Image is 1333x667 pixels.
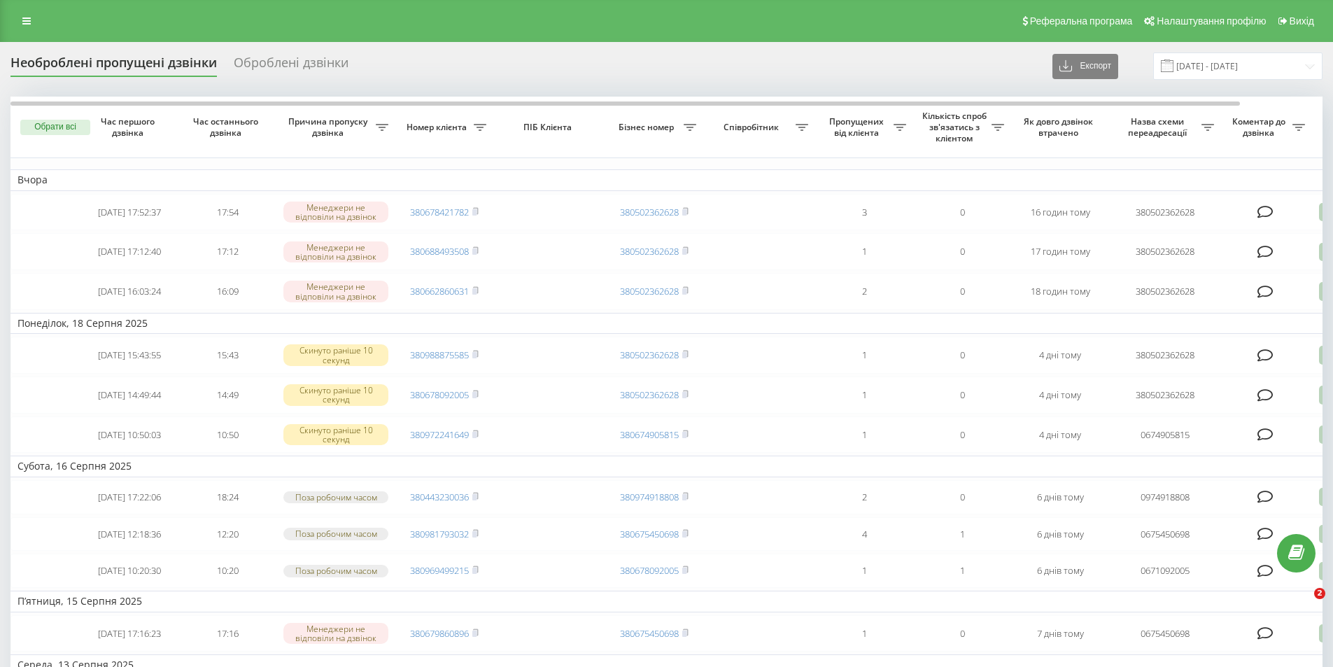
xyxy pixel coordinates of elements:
[815,337,913,374] td: 1
[1116,116,1201,138] span: Назва схеми переадресації
[1290,15,1314,27] span: Вихід
[612,122,684,133] span: Бізнес номер
[815,233,913,270] td: 1
[178,480,276,514] td: 18:24
[1109,480,1221,514] td: 0974918808
[1011,194,1109,231] td: 16 годин тому
[815,480,913,514] td: 2
[620,349,679,361] a: 380502362628
[410,627,469,640] a: 380679860896
[913,416,1011,454] td: 0
[815,615,913,652] td: 1
[1011,337,1109,374] td: 4 дні тому
[178,554,276,588] td: 10:20
[410,388,469,401] a: 380678092005
[92,116,167,138] span: Час першого дзвінка
[20,120,90,135] button: Обрати всі
[913,337,1011,374] td: 0
[283,491,388,503] div: Поза робочим часом
[815,194,913,231] td: 3
[283,281,388,302] div: Менеджери не відповіли на дзвінок
[190,116,265,138] span: Час останнього дзвінка
[410,564,469,577] a: 380969499215
[1109,377,1221,414] td: 380502362628
[410,428,469,441] a: 380972241649
[1228,116,1292,138] span: Коментар до дзвінка
[815,377,913,414] td: 1
[815,554,913,588] td: 1
[80,517,178,552] td: [DATE] 12:18:36
[178,615,276,652] td: 17:16
[1011,416,1109,454] td: 4 дні тому
[178,517,276,552] td: 12:20
[1011,554,1109,588] td: 6 днів тому
[1011,233,1109,270] td: 17 годин тому
[80,194,178,231] td: [DATE] 17:52:37
[178,416,276,454] td: 10:50
[1285,588,1319,622] iframe: Intercom live chat
[80,416,178,454] td: [DATE] 10:50:03
[1011,615,1109,652] td: 7 днів тому
[1109,517,1221,552] td: 0675450698
[1109,554,1221,588] td: 0671092005
[913,554,1011,588] td: 1
[1052,54,1118,79] button: Експорт
[283,424,388,445] div: Скинуто раніше 10 секунд
[1157,15,1266,27] span: Налаштування профілю
[1011,517,1109,552] td: 6 днів тому
[620,564,679,577] a: 380678092005
[178,233,276,270] td: 17:12
[80,480,178,514] td: [DATE] 17:22:06
[620,206,679,218] a: 380502362628
[410,206,469,218] a: 380678421782
[822,116,894,138] span: Пропущених від клієнта
[913,377,1011,414] td: 0
[283,241,388,262] div: Менеджери не відповіли на дзвінок
[283,202,388,223] div: Менеджери не відповіли на дзвінок
[80,273,178,310] td: [DATE] 16:03:24
[1109,233,1221,270] td: 380502362628
[1011,480,1109,514] td: 6 днів тому
[410,285,469,297] a: 380662860631
[620,245,679,258] a: 380502362628
[815,517,913,552] td: 4
[234,55,348,77] div: Оброблені дзвінки
[410,245,469,258] a: 380688493508
[410,491,469,503] a: 380443230036
[283,384,388,405] div: Скинуто раніше 10 секунд
[620,388,679,401] a: 380502362628
[1109,194,1221,231] td: 380502362628
[815,416,913,454] td: 1
[815,273,913,310] td: 2
[178,377,276,414] td: 14:49
[80,615,178,652] td: [DATE] 17:16:23
[1030,15,1133,27] span: Реферальна програма
[1011,273,1109,310] td: 18 годин тому
[178,194,276,231] td: 17:54
[283,623,388,644] div: Менеджери не відповіли на дзвінок
[620,285,679,297] a: 380502362628
[1109,416,1221,454] td: 0674905815
[1022,116,1098,138] span: Як довго дзвінок втрачено
[913,194,1011,231] td: 0
[913,233,1011,270] td: 0
[1109,273,1221,310] td: 380502362628
[1109,615,1221,652] td: 0675450698
[283,528,388,540] div: Поза робочим часом
[402,122,474,133] span: Номер клієнта
[913,480,1011,514] td: 0
[283,344,388,365] div: Скинуто раніше 10 секунд
[1314,588,1325,599] span: 2
[620,491,679,503] a: 380974918808
[10,55,217,77] div: Необроблені пропущені дзвінки
[920,111,992,143] span: Кількість спроб зв'язатись з клієнтом
[80,233,178,270] td: [DATE] 17:12:40
[283,565,388,577] div: Поза робочим часом
[283,116,376,138] span: Причина пропуску дзвінка
[913,273,1011,310] td: 0
[505,122,593,133] span: ПІБ Клієнта
[80,377,178,414] td: [DATE] 14:49:44
[913,615,1011,652] td: 0
[913,517,1011,552] td: 1
[620,627,679,640] a: 380675450698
